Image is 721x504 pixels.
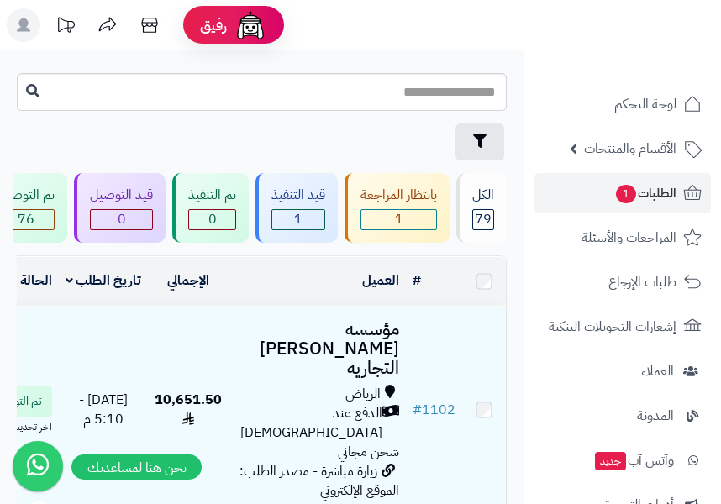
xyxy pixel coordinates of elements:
[616,185,636,203] span: 1
[584,137,676,160] span: الأقسام والمنتجات
[453,173,510,243] a: الكل79
[362,270,399,291] a: العميل
[235,404,382,443] span: الدفع عند [DEMOGRAPHIC_DATA]
[189,210,235,229] span: 0
[234,8,267,42] img: ai-face.png
[608,270,676,294] span: طلبات الإرجاع
[361,210,436,229] span: 1
[534,307,711,347] a: إشعارات التحويلات البنكية
[155,390,222,429] span: 10,651.50
[79,390,128,429] span: [DATE] - 5:10 م
[593,449,674,472] span: وآتس آب
[473,210,493,229] span: 79
[641,360,674,383] span: العملاء
[582,226,676,249] span: المراجعات والأسئلة
[169,173,252,243] a: تم التنفيذ 0
[549,315,676,339] span: إشعارات التحويلات البنكية
[272,210,324,229] span: 1
[637,404,674,428] span: المدونة
[45,8,87,46] a: تحديثات المنصة
[167,270,209,291] a: الإجمالي
[71,173,169,243] a: قيد التوصيل 0
[472,186,494,205] div: الكل
[534,218,711,258] a: المراجعات والأسئلة
[271,186,325,205] div: قيد التنفيذ
[235,320,399,378] h3: مؤسسه [PERSON_NAME] التجاريه
[413,400,455,420] a: #1102
[345,385,381,404] span: الرياض
[239,461,399,501] span: زيارة مباشرة - مصدر الطلب: الموقع الإلكتروني
[534,262,711,302] a: طلبات الإرجاع
[90,186,153,205] div: قيد التوصيل
[534,84,711,124] a: لوحة التحكم
[614,181,676,205] span: الطلبات
[595,452,626,470] span: جديد
[413,270,421,291] a: #
[66,270,142,291] a: تاريخ الطلب
[534,396,711,436] a: المدونة
[20,270,52,291] a: الحالة
[413,400,422,420] span: #
[341,173,453,243] a: بانتظار المراجعة 1
[534,173,711,213] a: الطلبات1
[338,442,399,462] span: شحن مجاني
[91,210,152,229] span: 0
[360,186,437,205] div: بانتظار المراجعة
[534,440,711,480] a: وآتس آبجديد
[200,15,227,35] span: رفيق
[252,173,341,243] a: قيد التنفيذ 1
[534,351,711,391] a: العملاء
[188,186,236,205] div: تم التنفيذ
[614,92,676,116] span: لوحة التحكم
[607,45,705,80] img: logo-2.png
